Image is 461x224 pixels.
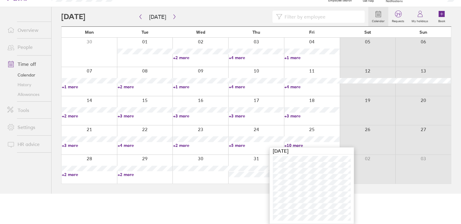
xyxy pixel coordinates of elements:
[229,143,284,148] a: +5 more
[118,143,173,148] a: +4 more
[62,113,117,119] a: +2 more
[229,55,284,60] a: +4 more
[173,113,228,119] a: +3 more
[118,172,173,177] a: +2 more
[173,55,228,60] a: +2 more
[252,30,260,35] span: Thu
[142,30,149,35] span: Tue
[408,7,432,26] a: My holidays
[284,143,339,148] a: +10 more
[62,84,117,90] a: +1 more
[282,11,361,22] input: Filter by employee
[85,30,94,35] span: Mon
[2,104,51,116] a: Tools
[62,172,117,177] a: +2 more
[388,12,408,17] span: 39
[432,7,451,26] a: Book
[118,84,173,90] a: +2 more
[435,18,449,23] label: Book
[364,30,371,35] span: Sat
[284,55,339,60] a: +1 more
[2,41,51,53] a: People
[309,30,315,35] span: Fri
[229,84,284,90] a: +4 more
[270,148,354,154] div: [DATE]
[368,18,388,23] label: Calendar
[2,121,51,133] a: Settings
[2,90,51,99] a: Allowances
[388,7,408,26] a: 39Requests
[196,30,205,35] span: Wed
[368,7,388,26] a: Calendar
[2,24,51,36] a: Overview
[173,84,228,90] a: +1 more
[2,58,51,70] a: Time off
[144,12,171,22] button: [DATE]
[2,138,51,150] a: HR advice
[284,84,339,90] a: +4 more
[2,80,51,90] a: History
[118,113,173,119] a: +3 more
[2,70,51,80] a: Calendar
[284,113,339,119] a: +3 more
[173,143,228,148] a: +2 more
[229,113,284,119] a: +3 more
[419,30,427,35] span: Sun
[388,18,408,23] label: Requests
[62,143,117,148] a: +3 more
[408,18,432,23] label: My holidays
